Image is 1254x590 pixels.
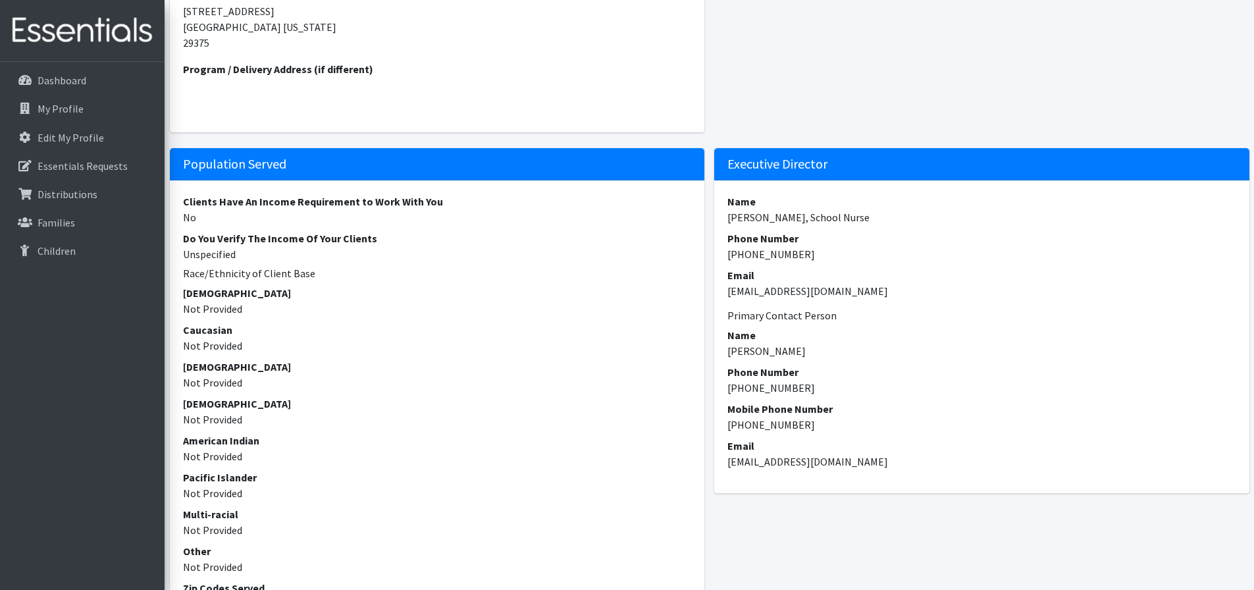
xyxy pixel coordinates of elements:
dd: [EMAIL_ADDRESS][DOMAIN_NAME] [727,283,1236,299]
span: translation missing: en.not_provided [183,376,242,389]
a: Distributions [5,181,159,207]
a: Dashboard [5,67,159,94]
h5: Executive Director [714,148,1249,180]
strong: Program / Delivery Address (if different) [183,63,373,76]
h6: Primary Contact Person [727,309,1236,322]
dt: Multi-racial [183,506,692,522]
h6: Race/Ethnicity of Client Base [183,267,692,280]
span: translation missing: en.not_provided [183,413,242,426]
p: Distributions [38,188,97,201]
dt: Do You Verify The Income Of Your Clients [183,230,692,246]
dt: [DEMOGRAPHIC_DATA] [183,285,692,301]
dt: Email [727,438,1236,454]
dt: Phone Number [727,230,1236,246]
dt: Pacific Islander [183,469,692,485]
dt: Clients Have An Income Requirement to Work With You [183,194,692,209]
dd: [PHONE_NUMBER] [727,417,1236,433]
dt: Other [183,543,692,559]
a: My Profile [5,95,159,122]
p: Families [38,216,75,229]
dt: Name [727,194,1236,209]
span: translation missing: en.not_provided [183,339,242,352]
p: Essentials Requests [38,159,128,173]
dd: [PERSON_NAME], School Nurse [727,209,1236,225]
dt: Email [727,267,1236,283]
a: Essentials Requests [5,153,159,179]
dd: No [183,209,692,225]
dd: [PHONE_NUMBER] [727,380,1236,396]
dt: Mobile Phone Number [727,401,1236,417]
dd: [EMAIL_ADDRESS][DOMAIN_NAME] [727,454,1236,469]
dt: Name [727,327,1236,343]
dd: Unspecified [183,246,692,262]
p: Edit My Profile [38,131,104,144]
span: translation missing: en.not_provided [183,523,242,537]
dd: [PERSON_NAME] [727,343,1236,359]
dt: American Indian [183,433,692,448]
dt: [DEMOGRAPHIC_DATA] [183,359,692,375]
span: translation missing: en.not_provided [183,487,242,500]
p: Children [38,244,76,257]
dd: [PHONE_NUMBER] [727,246,1236,262]
a: Families [5,209,159,236]
a: Children [5,238,159,264]
span: translation missing: en.not_provided [183,450,242,463]
span: translation missing: en.not_provided [183,302,242,315]
p: Dashboard [38,74,86,87]
h5: Population Served [170,148,705,180]
p: My Profile [38,102,84,115]
dt: Caucasian [183,322,692,338]
dt: Phone Number [727,364,1236,380]
span: translation missing: en.not_provided [183,560,242,574]
img: HumanEssentials [5,9,159,53]
dt: [DEMOGRAPHIC_DATA] [183,396,692,412]
a: Edit My Profile [5,124,159,151]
